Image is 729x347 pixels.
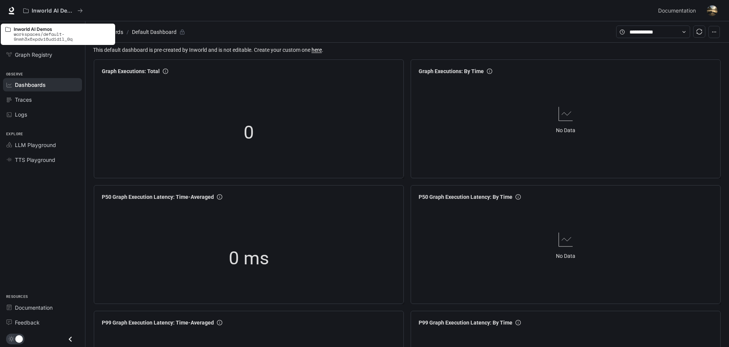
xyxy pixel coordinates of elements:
[15,110,27,118] span: Logs
[102,318,214,327] span: P99 Graph Execution Latency: Time-Averaged
[14,32,111,42] p: workspaces/default-9nmh3x6xpdvi6udidil_0q
[705,3,720,18] button: User avatar
[3,48,82,61] a: Graph Registry
[419,318,512,327] span: P99 Graph Execution Latency: By Time
[15,304,53,312] span: Documentation
[3,301,82,314] a: Documentation
[658,6,696,16] span: Documentation
[102,193,214,201] span: P50 Graph Execution Latency: Time-Averaged
[32,8,74,14] p: Inworld AI Demos
[3,108,82,121] a: Logs
[3,93,82,106] a: Traces
[20,3,86,18] button: All workspaces
[15,141,56,149] span: LLM Playground
[655,3,702,18] a: Documentation
[556,126,575,134] article: No Data
[14,27,111,32] p: Inworld AI Demos
[515,194,521,200] span: info-circle
[707,5,718,16] img: User avatar
[93,46,723,54] span: This default dashboard is pre-created by Inworld and is not editable. Create your custom one .
[217,320,222,325] span: info-circle
[419,193,512,201] span: P50 Graph Execution Latency: By Time
[244,118,254,147] span: 0
[419,67,484,75] span: Graph Executions: By Time
[515,320,521,325] span: info-circle
[62,331,79,347] button: Close drawer
[130,25,178,39] article: Default Dashboard
[229,244,269,273] span: 0 ms
[3,138,82,152] a: LLM Playground
[15,334,23,343] span: Dark mode toggle
[696,29,702,35] span: sync
[3,78,82,91] a: Dashboards
[102,67,160,75] span: Graph Executions: Total
[15,156,55,164] span: TTS Playground
[15,318,40,326] span: Feedback
[312,47,322,53] a: here
[3,316,82,329] a: Feedback
[556,252,575,260] article: No Data
[15,96,32,104] span: Traces
[487,69,492,74] span: info-circle
[163,69,168,74] span: info-circle
[15,81,46,89] span: Dashboards
[217,194,222,200] span: info-circle
[127,28,129,36] span: /
[3,153,82,166] a: TTS Playground
[15,51,52,59] span: Graph Registry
